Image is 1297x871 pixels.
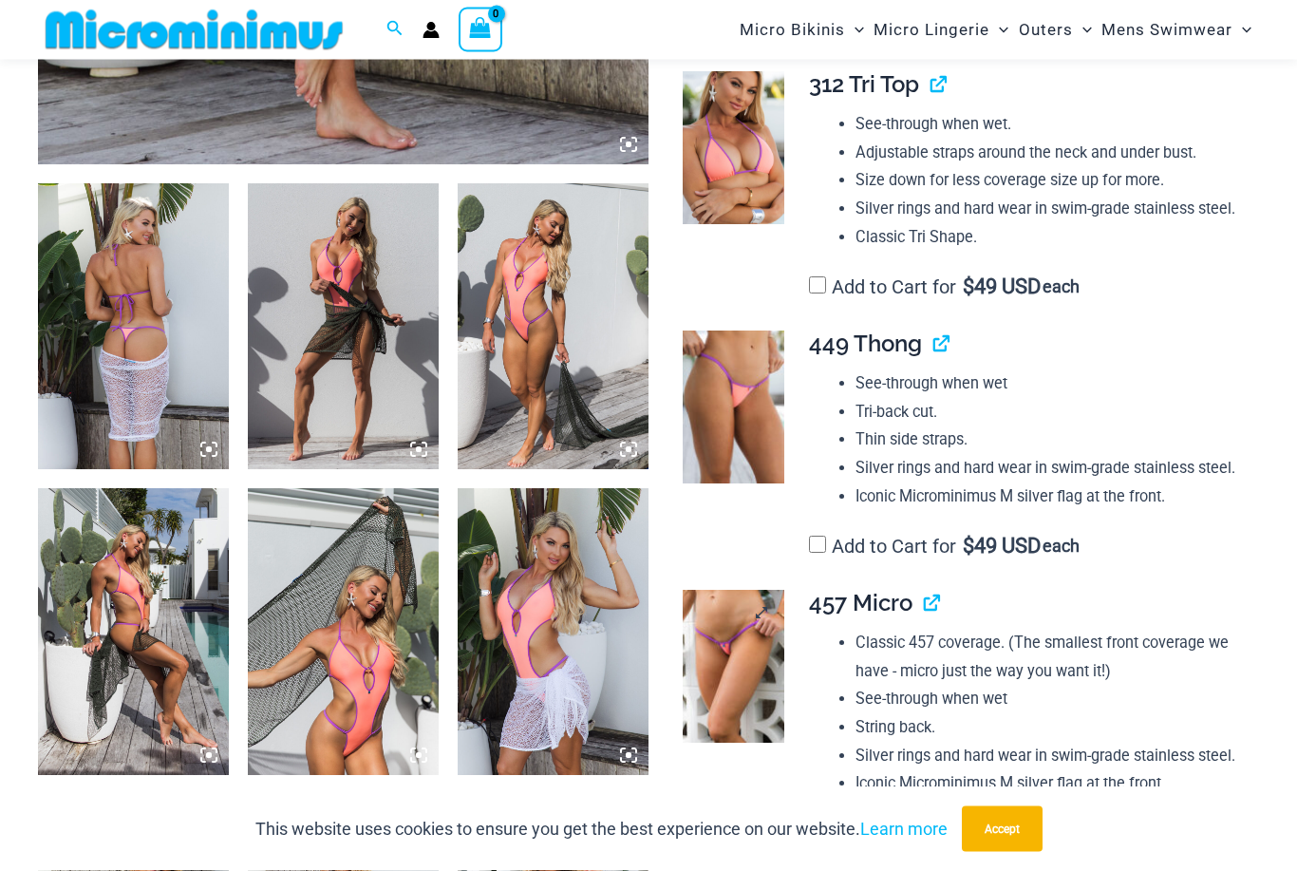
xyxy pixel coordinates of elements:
[855,140,1244,168] li: Adjustable straps around the neck and under bust.
[423,22,440,39] a: Account icon link
[963,535,974,559] span: $
[855,630,1244,686] li: Classic 457 coverage. (The smallest front coverage we have - micro just the way you want it!)
[1101,6,1232,54] span: Mens Swimwear
[740,6,845,54] span: Micro Bikinis
[248,489,439,775] img: Wild Card Neon Bliss 819 One Piece St Martin 5996 Sarong 09
[855,370,1244,399] li: See-through when wet
[855,483,1244,512] li: Iconic Microminimus M silver flag at the front.
[38,489,229,775] img: Wild Card Neon Bliss 819 One Piece St Martin 5996 Sarong 07v2
[809,537,826,554] input: Add to Cart for$49 USD each
[683,591,784,744] img: Wild Card Neon Bliss 312 Top 457 Micro 04
[855,770,1244,799] li: Iconic Microminimus M silver flag at the front.
[989,6,1008,54] span: Menu Toggle
[962,806,1043,852] button: Accept
[386,18,404,42] a: Search icon link
[963,275,974,299] span: $
[809,590,912,617] span: 457 Micro
[855,399,1244,427] li: Tri-back cut.
[855,455,1244,483] li: Silver rings and hard wear in swim-grade stainless steel.
[458,489,648,775] img: Wild Card Neon Bliss 819 One Piece St Martin 5996 Sarong 01
[860,819,948,839] a: Learn more
[683,331,784,484] img: Wild Card Neon Bliss 449 Thong 01
[845,6,864,54] span: Menu Toggle
[874,6,989,54] span: Micro Lingerie
[809,71,919,99] span: 312 Tri Top
[855,111,1244,140] li: See-through when wet.
[38,9,350,51] img: MM SHOP LOGO FLAT
[1232,6,1251,54] span: Menu Toggle
[855,714,1244,743] li: String back.
[732,3,1259,57] nav: Site Navigation
[809,331,922,358] span: 449 Thong
[855,743,1244,771] li: Silver rings and hard wear in swim-grade stainless steel.
[855,167,1244,196] li: Size down for less coverage size up for more.
[255,815,948,843] p: This website uses cookies to ensure you get the best experience on our website.
[683,72,784,225] img: Wild Card Neon Bliss 312 Top 03
[809,536,1080,559] label: Add to Cart for
[963,538,1041,557] span: 49 USD
[1097,6,1256,54] a: Mens SwimwearMenu ToggleMenu Toggle
[855,196,1244,224] li: Silver rings and hard wear in swim-grade stainless steel.
[855,686,1244,714] li: See-through when wet
[1043,538,1080,557] span: each
[459,8,502,51] a: View Shopping Cart, empty
[248,184,439,470] img: Wild Card Neon Bliss 819 One Piece St Martin 5996 Sarong 06
[735,6,869,54] a: Micro BikinisMenu ToggleMenu Toggle
[963,278,1041,297] span: 49 USD
[1073,6,1092,54] span: Menu Toggle
[855,224,1244,253] li: Classic Tri Shape.
[809,277,826,294] input: Add to Cart for$49 USD each
[1019,6,1073,54] span: Outers
[855,426,1244,455] li: Thin side straps.
[1014,6,1097,54] a: OutersMenu ToggleMenu Toggle
[1043,278,1080,297] span: each
[38,184,229,470] img: Wild Card Neon Bliss 819 One Piece St Martin 5996 Sarong 04
[869,6,1013,54] a: Micro LingerieMenu ToggleMenu Toggle
[458,184,648,470] img: Wild Card Neon Bliss 819 One Piece St Martin 5996 Sarong 08
[809,276,1080,299] label: Add to Cart for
